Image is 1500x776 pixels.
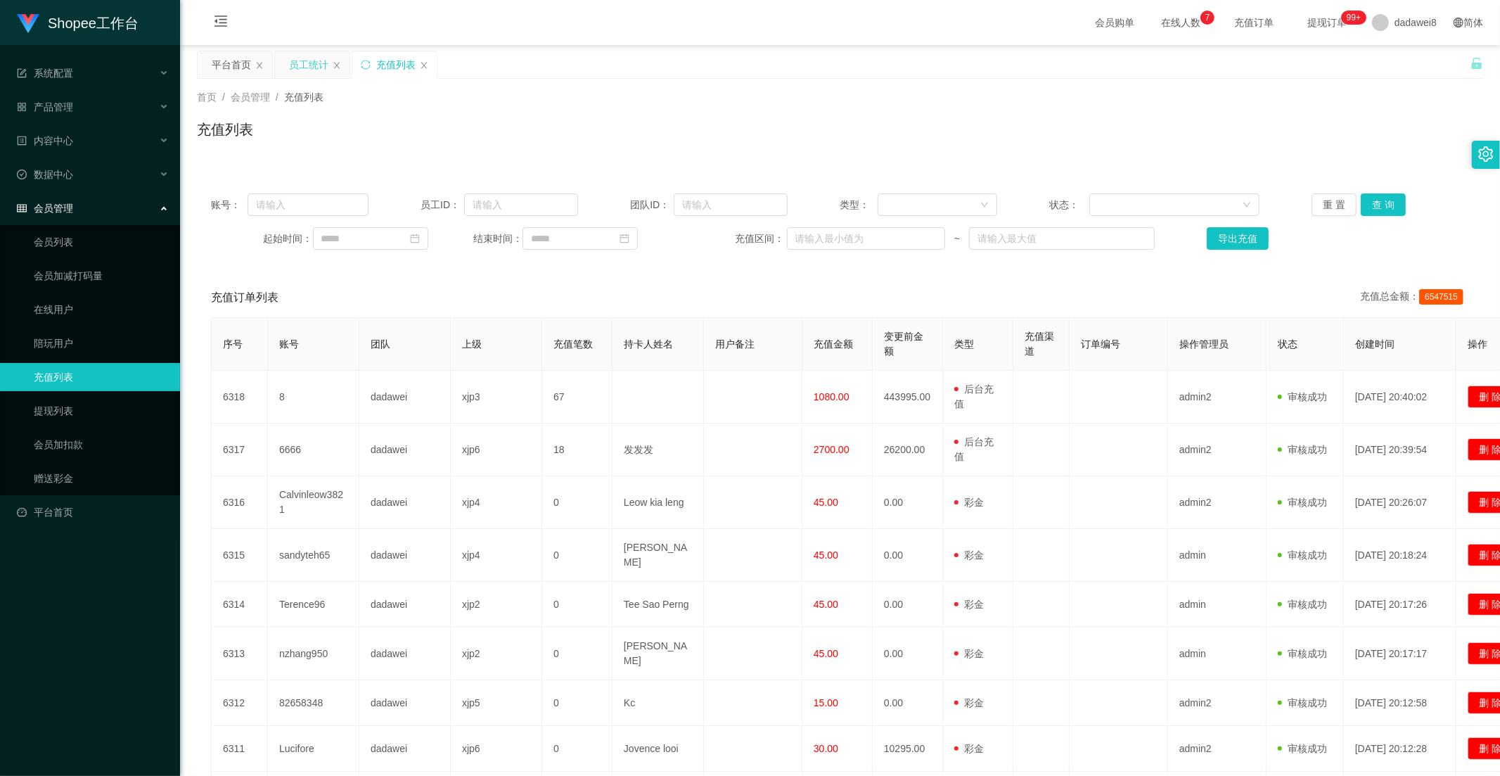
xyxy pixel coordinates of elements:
td: 发发发 [613,424,704,476]
span: 审核成功 [1278,697,1327,708]
a: Shopee工作台 [17,17,139,28]
i: 图标: close [255,61,264,70]
i: 图标: table [17,203,27,213]
span: 彩金 [954,549,984,561]
span: 彩金 [954,743,984,754]
span: 状态： [1050,198,1090,212]
td: sandyteh65 [268,529,359,582]
span: 首页 [197,91,217,103]
div: 平台首页 [212,51,251,78]
td: xjp4 [451,529,542,582]
span: 类型 [954,338,974,350]
a: 提现列表 [34,397,169,425]
input: 请输入 [674,193,788,216]
td: Kc [613,680,704,726]
span: 起始时间： [264,231,313,246]
a: 在线用户 [34,295,169,324]
td: 0.00 [873,529,943,582]
span: 后台充值 [954,383,994,409]
span: 提现订单 [1300,18,1354,27]
h1: 充值列表 [197,119,253,140]
span: 45.00 [814,648,838,659]
a: 会员加扣款 [34,431,169,459]
span: 内容中心 [17,135,73,146]
td: [DATE] 20:17:26 [1344,582,1456,628]
td: dadawei [359,628,451,680]
span: 员工ID： [421,198,464,212]
span: / [222,91,225,103]
span: 45.00 [814,599,838,610]
span: 审核成功 [1278,444,1327,455]
span: 彩金 [954,599,984,610]
td: 6312 [212,680,268,726]
td: 0 [542,582,613,628]
span: 审核成功 [1278,549,1327,561]
i: 图标: calendar [410,234,420,243]
p: 7 [1205,11,1210,25]
td: dadawei [359,371,451,424]
span: 结束时间： [473,231,523,246]
span: 产品管理 [17,101,73,113]
td: [DATE] 20:17:17 [1344,628,1456,680]
td: admin [1168,529,1267,582]
td: Jovence looi [613,726,704,772]
td: 0.00 [873,476,943,529]
a: 充值列表 [34,363,169,391]
span: 创建时间 [1355,338,1395,350]
button: 导出充值 [1207,227,1269,250]
span: 用户备注 [715,338,755,350]
button: 重 置 [1312,193,1357,216]
td: [DATE] 20:26:07 [1344,476,1456,529]
td: 18 [542,424,613,476]
td: 6316 [212,476,268,529]
td: 6313 [212,628,268,680]
input: 请输入最小值为 [787,227,945,250]
td: xjp3 [451,371,542,424]
span: 彩金 [954,497,984,508]
span: / [276,91,278,103]
td: admin2 [1168,726,1267,772]
td: 0 [542,529,613,582]
td: xjp2 [451,628,542,680]
td: dadawei [359,680,451,726]
span: 充值订单列表 [211,289,278,306]
span: 充值金额 [814,338,853,350]
span: 会员管理 [231,91,270,103]
td: [DATE] 20:12:58 [1344,680,1456,726]
td: dadawei [359,424,451,476]
td: 0.00 [873,582,943,628]
span: 序号 [223,338,243,350]
span: 账号 [279,338,299,350]
span: 充值渠道 [1025,331,1054,357]
td: 6318 [212,371,268,424]
a: 赠送彩金 [34,464,169,492]
span: 订单编号 [1081,338,1120,350]
input: 请输入 [464,193,578,216]
span: 充值订单 [1227,18,1281,27]
i: 图标: menu-fold [197,1,245,46]
span: 审核成功 [1278,497,1327,508]
span: 变更前金额 [884,331,923,357]
i: 图标: close [333,61,341,70]
td: 0 [542,476,613,529]
td: 82658348 [268,680,359,726]
td: xjp6 [451,726,542,772]
i: 图标: global [1454,18,1463,27]
td: [DATE] 20:12:28 [1344,726,1456,772]
td: dadawei [359,476,451,529]
span: 操作 [1468,338,1487,350]
i: 图标: appstore-o [17,102,27,112]
td: Tee Sao Perng [613,582,704,628]
td: xjp4 [451,476,542,529]
span: 在线人数 [1154,18,1207,27]
td: [PERSON_NAME] [613,529,704,582]
i: 图标: profile [17,136,27,146]
td: admin2 [1168,680,1267,726]
span: 上级 [462,338,482,350]
a: 陪玩用户 [34,329,169,357]
td: admin [1168,628,1267,680]
td: Leow kia leng [613,476,704,529]
td: 67 [542,371,613,424]
span: 30.00 [814,743,838,754]
span: 持卡人姓名 [624,338,673,350]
